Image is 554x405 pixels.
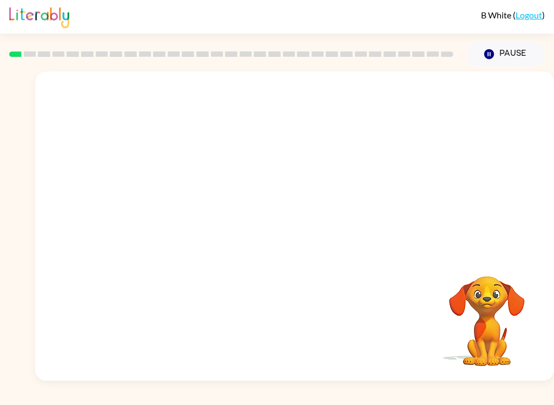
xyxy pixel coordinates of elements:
video: Your browser must support playing .mp4 files to use Literably. Please try using another browser. [433,259,541,368]
a: Logout [516,10,542,20]
span: B White [481,10,513,20]
button: Pause [466,42,545,67]
div: ( ) [481,10,545,20]
img: Literably [9,4,69,28]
